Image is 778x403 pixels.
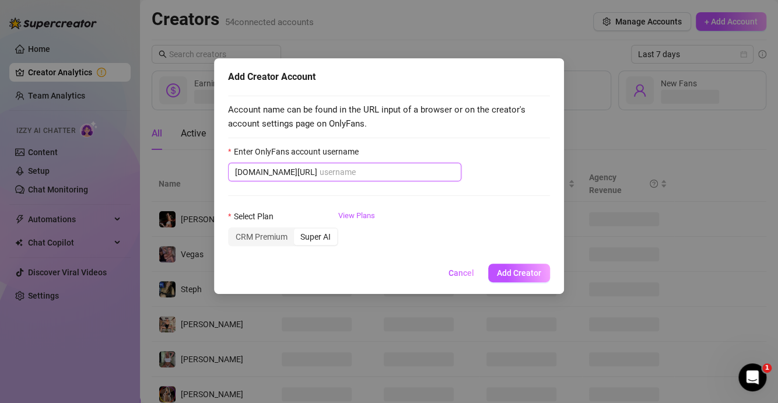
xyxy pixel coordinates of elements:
span: [DOMAIN_NAME][URL] [235,166,317,178]
span: 1 [762,363,772,373]
span: Cancel [448,268,474,278]
button: Add Creator [488,264,550,282]
label: Select Plan [228,210,281,223]
div: Super AI [294,229,337,245]
a: View Plans [338,210,375,257]
input: Enter OnlyFans account username [320,166,454,178]
span: Account name can be found in the URL input of a browser or on the creator's account settings page... [228,103,550,131]
span: Add Creator [497,268,541,278]
button: Cancel [439,264,483,282]
div: Add Creator Account [228,70,550,84]
div: CRM Premium [229,229,294,245]
div: segmented control [228,227,338,246]
label: Enter OnlyFans account username [228,145,366,158]
iframe: Intercom live chat [738,363,766,391]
